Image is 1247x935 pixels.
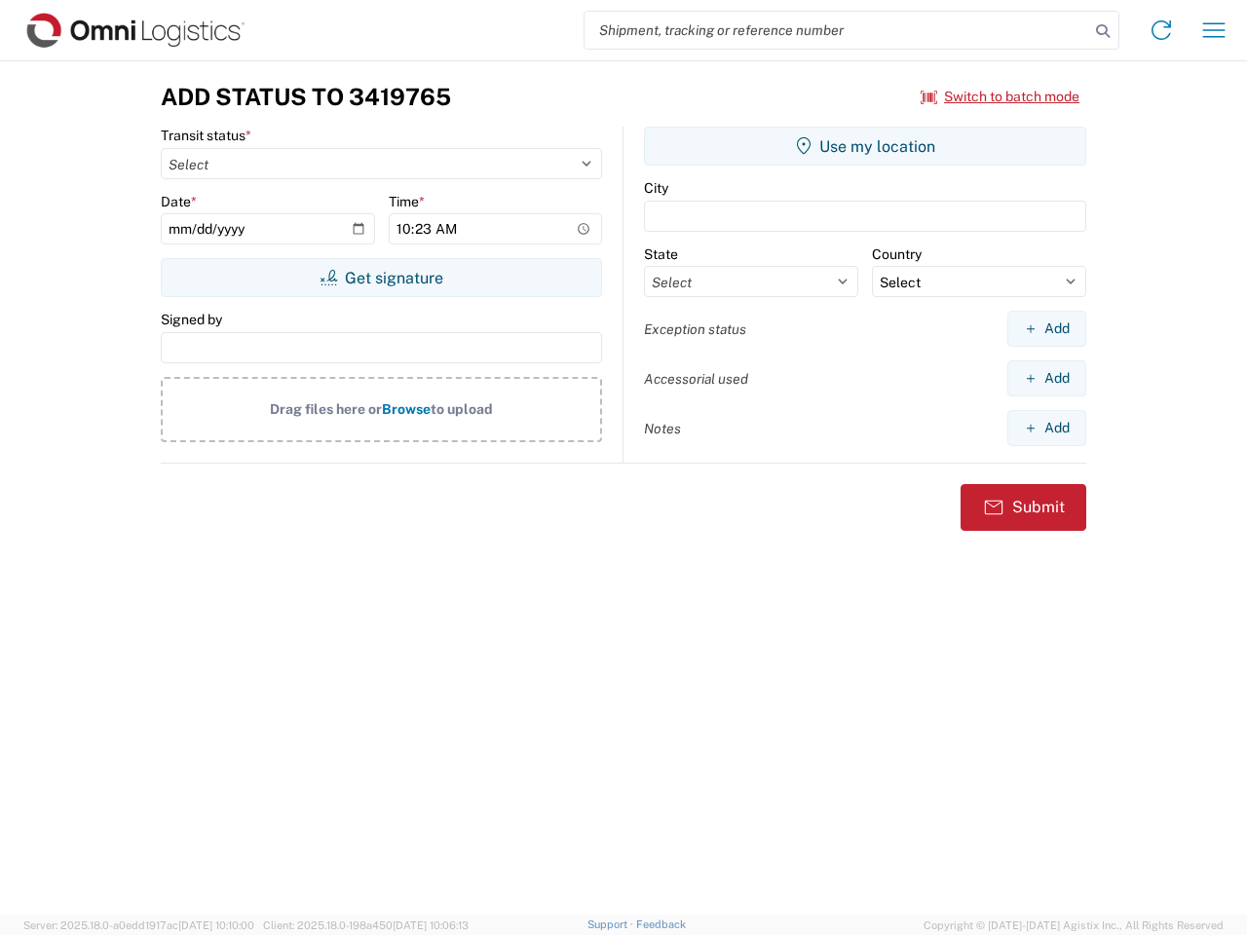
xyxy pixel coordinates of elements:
[161,193,197,210] label: Date
[270,401,382,417] span: Drag files here or
[644,245,678,263] label: State
[161,127,251,144] label: Transit status
[161,311,222,328] label: Signed by
[872,245,922,263] label: Country
[431,401,493,417] span: to upload
[263,919,469,931] span: Client: 2025.18.0-198a450
[587,918,636,930] a: Support
[924,916,1224,934] span: Copyright © [DATE]-[DATE] Agistix Inc., All Rights Reserved
[161,258,602,297] button: Get signature
[644,370,748,388] label: Accessorial used
[161,83,451,111] h3: Add Status to 3419765
[644,127,1086,166] button: Use my location
[1007,360,1086,396] button: Add
[585,12,1089,49] input: Shipment, tracking or reference number
[23,919,254,931] span: Server: 2025.18.0-a0edd1917ac
[961,484,1086,531] button: Submit
[393,919,469,931] span: [DATE] 10:06:13
[382,401,431,417] span: Browse
[1007,311,1086,347] button: Add
[921,81,1079,113] button: Switch to batch mode
[389,193,425,210] label: Time
[636,918,686,930] a: Feedback
[1007,410,1086,446] button: Add
[644,420,681,437] label: Notes
[644,179,668,197] label: City
[178,919,254,931] span: [DATE] 10:10:00
[644,320,746,338] label: Exception status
